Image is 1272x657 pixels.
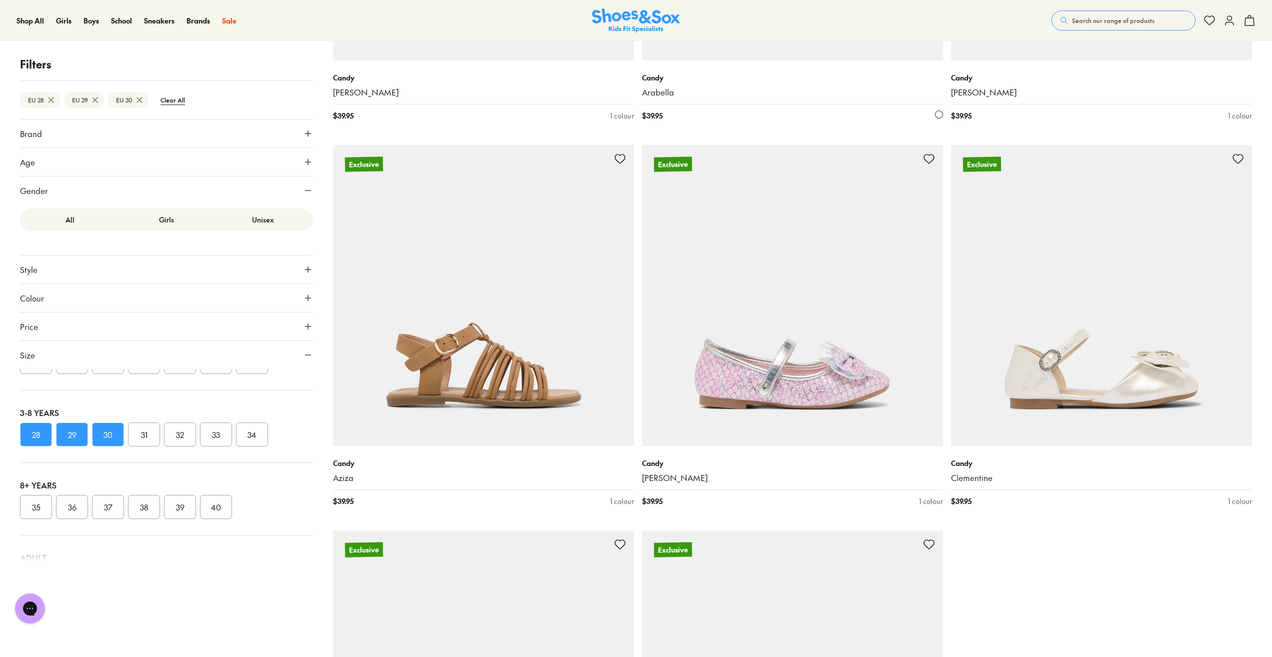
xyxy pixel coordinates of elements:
a: Arabella [642,87,943,98]
span: $ 39.95 [951,110,971,121]
button: 28 [20,422,52,446]
p: Exclusive [654,542,692,557]
button: 38 [128,495,160,519]
a: [PERSON_NAME] [951,87,1252,98]
span: $ 39.95 [642,496,662,506]
a: Aziza [333,472,634,483]
span: Shop All [16,15,44,25]
span: Gender [20,184,48,196]
span: Boys [83,15,99,25]
button: 34 [236,422,268,446]
button: 36 [56,495,88,519]
a: School [111,15,132,26]
a: Shoes & Sox [592,8,680,33]
button: Colour [20,284,313,312]
p: Exclusive [963,156,1001,171]
div: 8+ Years [20,479,313,491]
p: Candy [333,458,634,468]
btn: EU 29 [64,92,104,108]
p: Candy [951,72,1252,83]
label: Unisex [214,210,311,229]
button: 37 [92,495,124,519]
button: Gender [20,176,313,204]
a: Girls [56,15,71,26]
span: Sale [222,15,236,25]
btn: EU 28 [20,92,60,108]
a: Sale [222,15,236,26]
p: Candy [642,458,943,468]
span: Brand [20,127,42,139]
span: Search our range of products [1072,16,1154,25]
label: Girls [118,210,215,229]
span: Age [20,156,35,168]
div: 1 colour [610,110,634,121]
button: 29 [56,422,88,446]
span: Size [20,349,35,361]
a: Boys [83,15,99,26]
a: Exclusive [642,145,943,446]
button: Style [20,255,313,283]
button: 39 [164,495,196,519]
button: 32 [164,422,196,446]
btn: EU 30 [108,92,148,108]
button: 33 [200,422,232,446]
label: All [22,210,118,229]
btn: Clear All [152,91,193,109]
div: 1 colour [1228,110,1252,121]
span: School [111,15,132,25]
span: $ 39.95 [951,496,971,506]
div: 1 colour [919,496,943,506]
a: [PERSON_NAME] [642,472,943,483]
span: Price [20,320,38,332]
button: Search our range of products [1051,10,1195,30]
a: Shop All [16,15,44,26]
button: Brand [20,119,313,147]
span: Colour [20,292,44,304]
div: 1 colour [610,496,634,506]
span: $ 39.95 [333,496,353,506]
button: 35 [20,495,52,519]
a: [PERSON_NAME] [333,87,634,98]
a: Exclusive [333,145,634,446]
p: Candy [951,458,1252,468]
span: Sneakers [144,15,174,25]
button: Price [20,312,313,340]
div: 1 colour [1228,496,1252,506]
span: Style [20,263,37,275]
span: $ 39.95 [333,110,353,121]
p: Exclusive [345,542,383,557]
span: Girls [56,15,71,25]
img: SNS_Logo_Responsive.svg [592,8,680,33]
p: Exclusive [654,156,692,171]
button: 30 [92,422,124,446]
iframe: Gorgias live chat messenger [10,590,50,627]
span: $ 39.95 [642,110,662,121]
p: Candy [642,72,943,83]
div: 3-8 Years [20,406,313,418]
span: Brands [186,15,210,25]
button: 40 [200,495,232,519]
p: Filters [20,56,313,72]
p: Candy [333,72,634,83]
a: Exclusive [951,145,1252,446]
p: Exclusive [345,156,383,171]
a: Clementine [951,472,1252,483]
a: Brands [186,15,210,26]
a: Sneakers [144,15,174,26]
button: Size [20,341,313,369]
button: 31 [128,422,160,446]
button: Age [20,148,313,176]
